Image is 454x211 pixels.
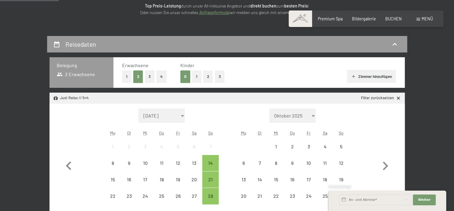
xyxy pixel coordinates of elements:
div: 22 [105,194,120,209]
div: Anreise nicht möglich [186,138,202,154]
div: Anreise nicht möglich [170,171,186,188]
div: Sat Sep 13 2025 [186,155,202,171]
div: 7 [252,161,267,176]
button: 3 [215,70,225,83]
span: 2 Erwachsene [57,71,95,78]
div: Anreise nicht möglich [154,155,170,171]
div: 1 [269,144,284,159]
div: Anreise nicht möglich [170,188,186,204]
div: Anreise nicht möglich [333,138,349,154]
div: 26 [170,194,185,209]
div: 22 [269,194,284,209]
div: Tue Sep 16 2025 [121,171,137,188]
div: 23 [285,194,300,209]
div: Mon Sep 15 2025 [105,171,121,188]
div: Sat Sep 20 2025 [186,171,202,188]
div: Anreise nicht möglich [186,155,202,171]
div: 10 [301,161,316,176]
div: Wed Oct 08 2025 [268,155,284,171]
abbr: Montag [241,130,246,135]
div: Fri Sep 12 2025 [170,155,186,171]
div: Mon Oct 20 2025 [235,188,251,204]
div: Anreise nicht möglich [186,188,202,204]
h3: Belegung [57,62,106,69]
a: Premium Spa [318,16,343,21]
span: Menü [422,16,433,21]
abbr: Sonntag [208,130,213,135]
div: Anreise nicht möglich [300,171,317,188]
div: Anreise nicht möglich [284,171,300,188]
div: Anreise nicht möglich [105,188,121,204]
div: Fri Sep 05 2025 [170,138,186,154]
div: 2 [122,144,137,159]
div: 11 [317,161,332,176]
div: Thu Oct 16 2025 [284,171,300,188]
abbr: Donnerstag [159,130,164,135]
abbr: Mittwoch [274,130,278,135]
div: Tue Sep 09 2025 [121,155,137,171]
div: 16 [285,177,300,192]
div: Anreise nicht möglich [121,188,137,204]
div: Fri Oct 10 2025 [300,155,317,171]
button: 3 [145,70,155,83]
abbr: Dienstag [127,130,131,135]
div: Anreise nicht möglich [268,188,284,204]
div: Sat Oct 25 2025 [317,188,333,204]
abbr: Montag [110,130,116,135]
div: 12 [170,161,185,176]
div: 8 [269,161,284,176]
button: 0 [180,70,190,83]
strong: Top Preis-Leistung [145,3,181,8]
button: 2 [203,70,213,83]
div: Sat Oct 11 2025 [317,155,333,171]
div: Sat Sep 27 2025 [186,188,202,204]
div: 25 [317,194,332,209]
button: Weiter [413,195,436,205]
div: 17 [138,177,153,192]
div: 13 [187,161,202,176]
div: Anreise nicht möglich [284,188,300,204]
div: Thu Sep 04 2025 [154,138,170,154]
abbr: Sonntag [339,130,344,135]
div: Wed Sep 24 2025 [137,188,153,204]
div: 28 [203,194,218,209]
a: Filter zurücksetzen [361,95,401,101]
h2: Reisedaten [65,40,96,48]
div: Anreise nicht möglich [170,138,186,154]
div: Anreise nicht möglich [317,188,333,204]
span: Bildergalerie [352,16,376,21]
div: Sun Sep 07 2025 [202,138,218,154]
div: 14 [252,177,267,192]
div: Anreise nicht möglich [268,171,284,188]
div: Sat Oct 18 2025 [317,171,333,188]
abbr: Mittwoch [143,130,147,135]
div: 18 [317,177,332,192]
div: Thu Oct 09 2025 [284,155,300,171]
div: Anreise nicht möglich [154,188,170,204]
div: 24 [301,194,316,209]
div: 24 [138,194,153,209]
div: 17 [301,177,316,192]
div: 1 [105,144,120,159]
div: Anreise nicht möglich [105,138,121,154]
div: Anreise nicht möglich [317,138,333,154]
div: Sun Sep 28 2025 [202,188,218,204]
div: Tue Oct 07 2025 [252,155,268,171]
div: Anreise nicht möglich [300,138,317,154]
button: 1 [192,70,201,83]
div: 15 [105,177,120,192]
div: Sat Oct 04 2025 [317,138,333,154]
div: Fri Sep 26 2025 [170,188,186,204]
div: Sun Oct 05 2025 [333,138,349,154]
div: Mon Oct 06 2025 [235,155,251,171]
div: Fri Oct 17 2025 [300,171,317,188]
div: Thu Sep 25 2025 [154,188,170,204]
div: 13 [236,177,251,192]
div: Anreise nicht möglich [121,155,137,171]
div: Tue Sep 02 2025 [121,138,137,154]
div: 16 [122,177,137,192]
div: Wed Sep 10 2025 [137,155,153,171]
div: 20 [236,194,251,209]
div: Anreise nicht möglich [202,138,218,154]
